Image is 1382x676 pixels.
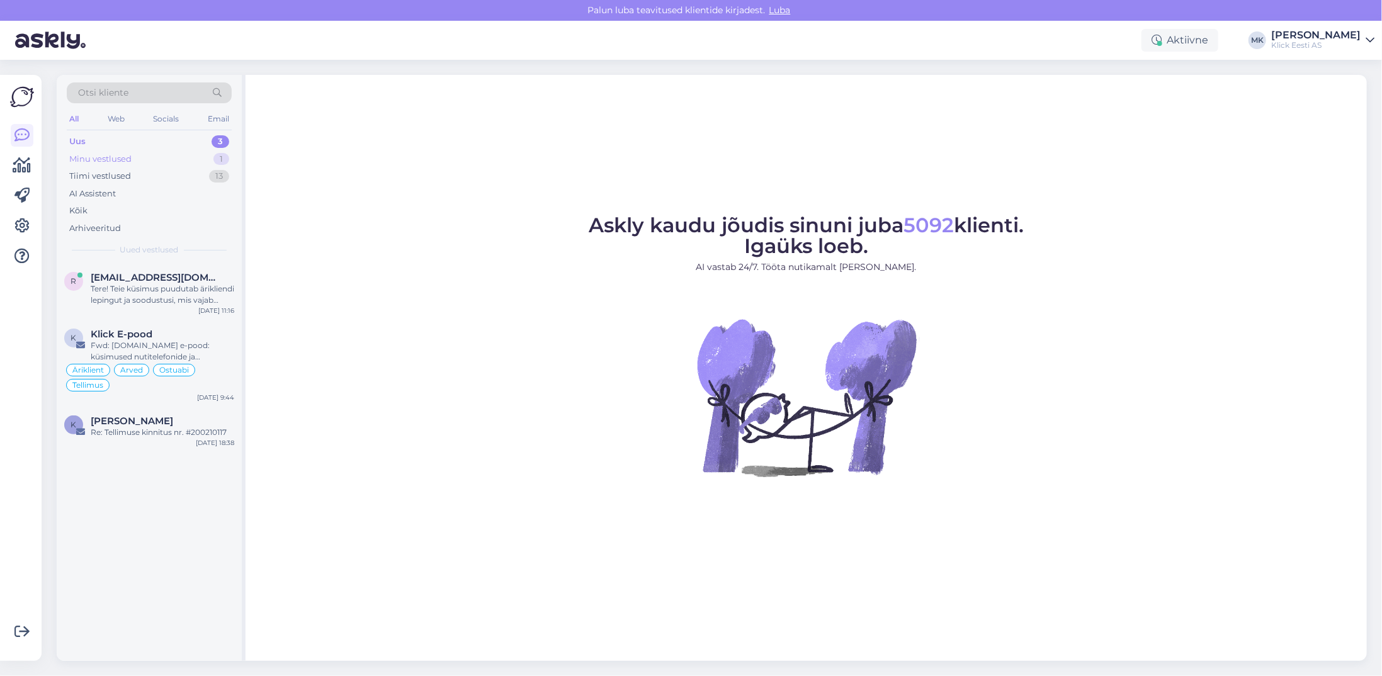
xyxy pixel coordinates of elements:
[150,111,181,127] div: Socials
[91,340,234,363] div: Fwd: [DOMAIN_NAME] e-pood: küsimused nutitelefonide ja tahvelarvutite kohta
[766,4,795,16] span: Luba
[91,415,173,427] span: Kai Parre
[10,85,34,109] img: Askly Logo
[91,329,152,340] span: Klick E-pood
[72,366,104,374] span: Äriklient
[693,284,920,510] img: No Chat active
[1271,30,1361,40] div: [PERSON_NAME]
[69,205,88,217] div: Kõik
[197,393,234,402] div: [DATE] 9:44
[903,213,954,237] span: 5092
[78,86,128,99] span: Otsi kliente
[1271,30,1374,50] a: [PERSON_NAME]Klick Eesti AS
[91,283,234,306] div: Tere! Teie küsimus puudutab ärikliendi lepingut ja soodustusi, mis vajab täpsemat uurimist. Suuna...
[1271,40,1361,50] div: Klick Eesti AS
[105,111,127,127] div: Web
[71,276,77,286] span: r
[91,272,222,283] span: rustam@parandus.ee
[69,222,121,235] div: Arhiveeritud
[69,135,86,148] div: Uus
[159,366,189,374] span: Ostuabi
[1249,31,1266,49] div: MK
[205,111,232,127] div: Email
[72,381,103,389] span: Tellimus
[71,333,77,342] span: K
[212,135,229,148] div: 3
[589,261,1024,274] p: AI vastab 24/7. Tööta nutikamalt [PERSON_NAME].
[589,213,1024,258] span: Askly kaudu jõudis sinuni juba klienti. Igaüks loeb.
[67,111,81,127] div: All
[1141,29,1218,52] div: Aktiivne
[120,366,143,374] span: Arved
[69,188,116,200] div: AI Assistent
[196,438,234,448] div: [DATE] 18:38
[213,153,229,166] div: 1
[71,420,77,429] span: K
[198,306,234,315] div: [DATE] 11:16
[69,153,132,166] div: Minu vestlused
[209,170,229,183] div: 13
[69,170,131,183] div: Tiimi vestlused
[120,244,179,256] span: Uued vestlused
[91,427,234,438] div: Re: Tellimuse kinnitus nr. #200210117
